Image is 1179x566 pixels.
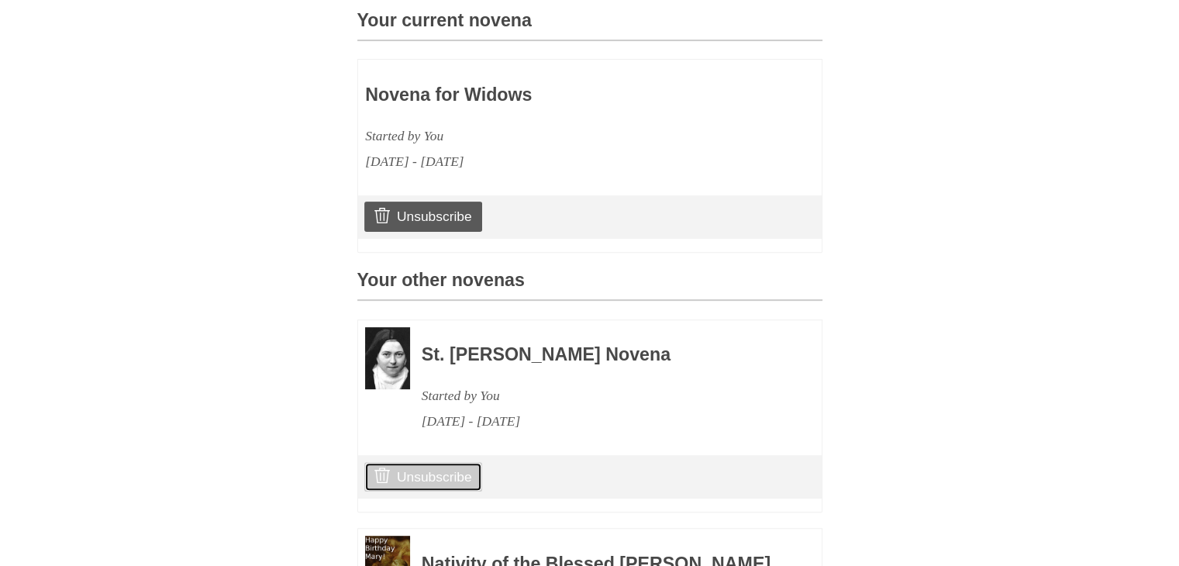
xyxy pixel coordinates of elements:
h3: Your current novena [357,11,822,41]
div: [DATE] - [DATE] [422,409,780,434]
h3: Your other novenas [357,271,822,301]
div: Started by You [422,383,780,409]
h3: Novena for Widows [365,85,723,105]
h3: St. [PERSON_NAME] Novena [422,345,780,365]
a: Unsubscribe [364,202,481,231]
a: Unsubscribe [364,462,481,492]
img: Novena image [365,327,410,389]
div: Started by You [365,123,723,149]
div: [DATE] - [DATE] [365,149,723,174]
